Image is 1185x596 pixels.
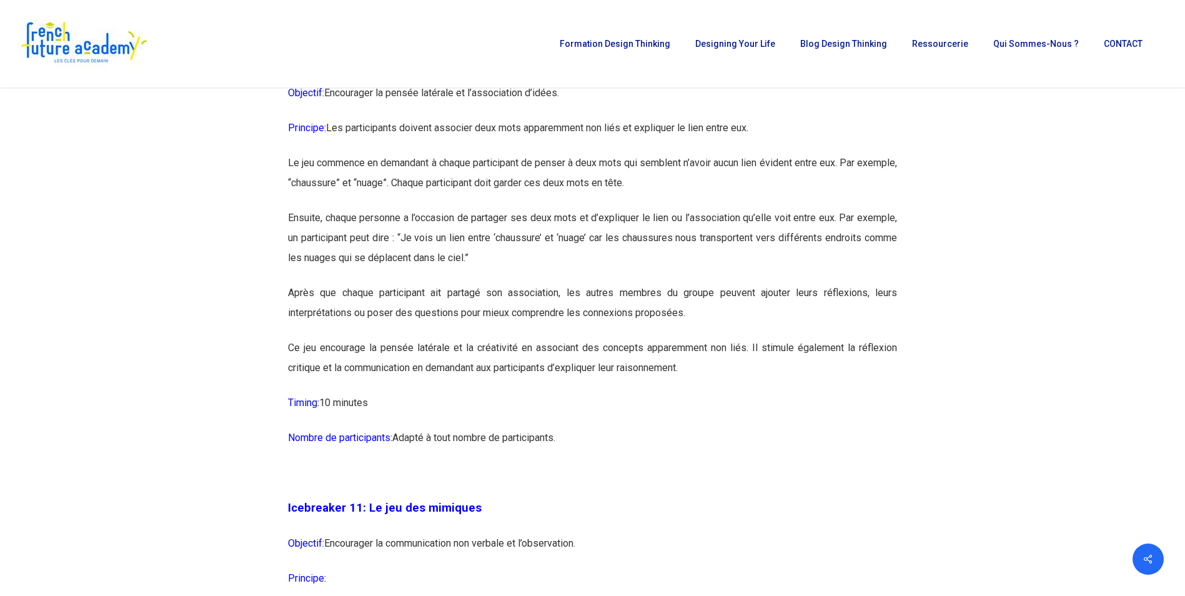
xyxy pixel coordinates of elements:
span: Qui sommes-nous ? [993,39,1079,49]
a: Formation Design Thinking [553,39,677,48]
a: Blog Design Thinking [794,39,893,48]
a: Ressourcerie [906,39,974,48]
span: Principe: [288,122,326,134]
span: CONTACT [1104,39,1143,49]
p: Ensuite, chaque personne a l’occasion de partager ses deux mots et d’expliquer le lien ou l’assoc... [288,208,897,283]
p: Adapté à tout nombre de participants. [288,428,897,463]
p: Encourager la pensée latérale et l’association d’idées. [288,83,897,118]
span: Blog Design Thinking [800,39,887,49]
span: Designing Your Life [695,39,775,49]
span: Ressourcerie [912,39,968,49]
span: Objectif: [288,87,324,99]
img: French Future Academy [17,19,149,69]
span: Nombre de participants: [288,432,392,444]
span: Principe: [288,572,326,584]
span: Timing: [288,397,319,409]
p: Après que chaque participant ait partagé son association, les autres membres du groupe peuvent aj... [288,283,897,338]
p: Les participants doivent associer deux mots apparemment non liés et expliquer le lien entre eux. [288,118,897,153]
p: Ce jeu encourage la pensée latérale et la créativité en associant des concepts apparemment non li... [288,338,897,393]
a: Designing Your Life [689,39,781,48]
span: Formation Design Thinking [560,39,670,49]
p: Le jeu commence en demandant à chaque participant de penser à deux mots qui semblent n’avoir aucu... [288,153,897,208]
p: 10 minutes [288,393,897,428]
a: Qui sommes-nous ? [987,39,1085,48]
p: Encourager la communication non verbale et l’observation. [288,534,897,569]
span: Icebreaker 11: Le jeu des mimiques [288,501,482,515]
a: CONTACT [1098,39,1149,48]
span: Objectif: [288,537,324,549]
